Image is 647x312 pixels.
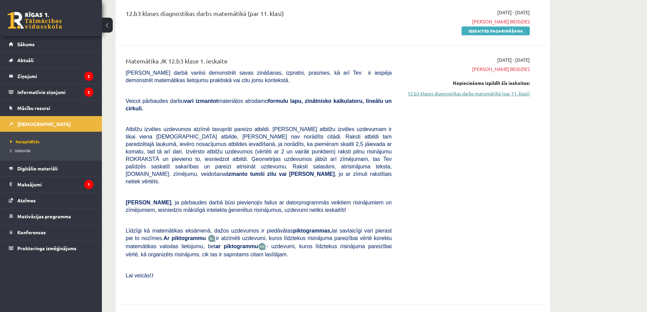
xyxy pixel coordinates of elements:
span: Atzīmes [17,197,36,203]
span: Konferences [17,229,46,235]
i: 2 [84,72,93,81]
a: Konferences [9,224,93,240]
a: 12.b3 klases diagnostikas darbs matemātikā (par 11. klasi) [402,90,530,97]
a: Ieskaites pagarināšana [462,26,530,35]
span: Aktuāli [17,57,34,63]
legend: Ziņojumi [17,68,93,84]
span: Neizpildītās [10,139,40,144]
span: Līdzīgi kā matemātikas eksāmenā, dažos uzdevumos ir piedāvātas lai savlaicīgi vari pierast pie to... [126,228,392,241]
b: formulu lapu, zinātnisko kalkulatoru, lineālu un cirkuli. [126,98,392,111]
span: Mācību resursi [17,105,50,111]
a: Mācību resursi [9,100,93,116]
span: , ja pārbaudes darbā būsi pievienojis failus ar datorprogrammās veiktiem risinājumiem un zīmējumi... [126,200,392,213]
a: [DEMOGRAPHIC_DATA] [9,116,93,132]
b: piktogrammas, [293,228,332,234]
a: Maksājumi1 [9,177,93,192]
a: Aktuāli [9,52,93,68]
span: Atbilžu izvēles uzdevumos atzīmē tavuprāt pareizo atbildi. [PERSON_NAME] atbilžu izvēles uzdevuma... [126,126,392,184]
b: Ar piktogrammu [163,235,206,241]
img: JfuEzvunn4EvwAAAAASUVORK5CYII= [208,235,216,242]
span: [DATE] - [DATE] [497,9,530,16]
a: Informatīvie ziņojumi2 [9,84,93,100]
b: tumši zilu vai [PERSON_NAME] [250,171,335,177]
span: Sākums [17,41,35,47]
span: ir atzīmēti uzdevumi, kuros līdztekus risinājuma pareizībai vērtē korektu matemātikas valodas lie... [126,235,392,249]
b: ar piktogrammu [215,243,258,249]
legend: Maksājumi [17,177,93,192]
span: Digitālie materiāli [17,165,58,171]
a: Digitālie materiāli [9,161,93,176]
span: Lai veicās! [126,273,151,278]
span: Izlabotās [10,148,31,153]
span: [DEMOGRAPHIC_DATA] [17,121,71,127]
a: Rīgas 1. Tālmācības vidusskola [7,12,62,29]
a: Proktoringa izmēģinājums [9,240,93,256]
legend: Informatīvie ziņojumi [17,84,93,100]
span: [PERSON_NAME] darbā varēsi demonstrēt savas zināšanas, izpratni, prasmes, kā arī Tev ir iespēja d... [126,70,392,83]
div: Matemātika JK 12.b3 klase 1. ieskaite [126,56,392,69]
span: J [151,273,154,278]
img: wKvN42sLe3LLwAAAABJRU5ErkJggg== [258,243,266,251]
a: Motivācijas programma [9,208,93,224]
span: [DATE] - [DATE] [497,56,530,63]
a: Ziņojumi2 [9,68,93,84]
i: 2 [84,88,93,97]
div: Nepieciešams izpildīt šīs ieskaites: [402,79,530,87]
a: Neizpildītās [10,139,95,145]
b: vari izmantot [184,98,218,104]
a: Izlabotās [10,147,95,153]
span: Veicot pārbaudes darbu materiālos atrodamo [126,98,392,111]
span: Motivācijas programma [17,213,71,219]
span: [PERSON_NAME] [126,200,171,205]
span: [PERSON_NAME] beidzies [402,18,530,25]
b: izmanto [227,171,247,177]
a: Sākums [9,36,93,52]
div: 12.b3 klases diagnostikas darbs matemātikā (par 11. klasi) [126,9,392,21]
i: 1 [84,180,93,189]
a: Atzīmes [9,192,93,208]
span: [PERSON_NAME] beidzies [402,66,530,73]
span: Proktoringa izmēģinājums [17,245,76,251]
